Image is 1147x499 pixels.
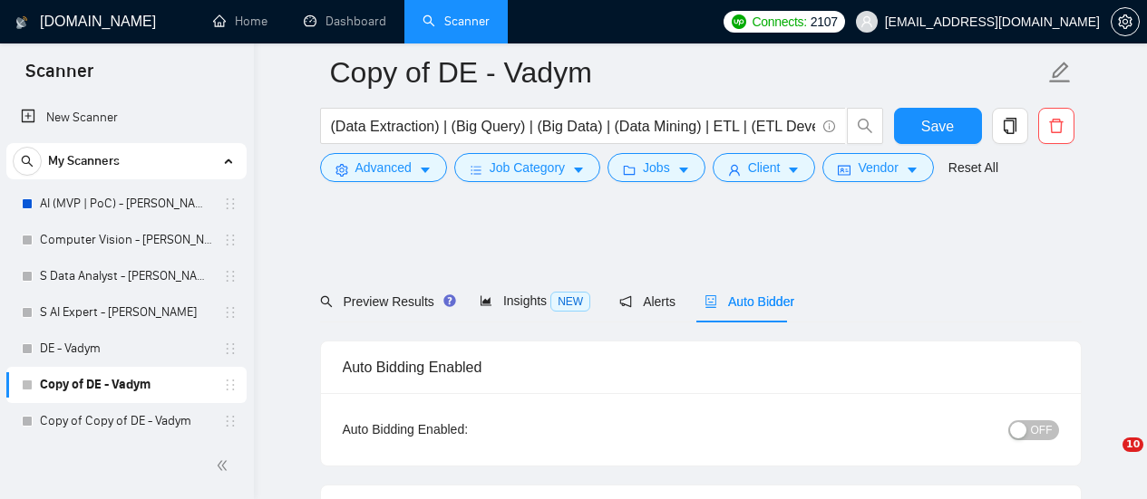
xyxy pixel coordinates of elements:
[608,153,705,182] button: folderJobscaret-down
[6,100,247,136] li: New Scanner
[894,108,982,144] button: Save
[811,12,838,32] span: 2107
[1123,437,1143,452] span: 10
[1038,108,1074,144] button: delete
[320,295,333,308] span: search
[1039,118,1074,134] span: delete
[343,341,1059,393] div: Auto Bidding Enabled
[906,163,919,177] span: caret-down
[921,115,954,138] span: Save
[992,108,1028,144] button: copy
[732,14,746,29] img: upwork-logo.png
[40,367,212,403] a: Copy of DE - Vadym
[223,269,238,283] span: holder
[480,294,492,307] span: area-chart
[677,163,690,177] span: caret-down
[490,158,565,178] span: Job Category
[752,12,806,32] span: Connects:
[623,163,636,177] span: folder
[355,158,412,178] span: Advanced
[713,153,816,182] button: userClientcaret-down
[848,118,882,134] span: search
[11,58,108,96] span: Scanner
[14,155,41,168] span: search
[705,295,717,308] span: robot
[454,153,600,182] button: barsJob Categorycaret-down
[331,115,815,138] input: Search Freelance Jobs...
[993,118,1027,134] span: copy
[15,8,28,37] img: logo
[847,108,883,144] button: search
[40,294,212,331] a: S AI Expert - [PERSON_NAME]
[860,15,873,28] span: user
[550,292,590,312] span: NEW
[223,378,238,392] span: holder
[223,305,238,320] span: holder
[40,222,212,258] a: Computer Vision - [PERSON_NAME]
[1031,420,1053,440] span: OFF
[423,14,490,29] a: searchScanner
[1048,61,1072,84] span: edit
[572,163,585,177] span: caret-down
[948,158,998,178] a: Reset All
[705,294,794,309] span: Auto Bidder
[335,163,348,177] span: setting
[858,158,898,178] span: Vendor
[823,120,835,132] span: info-circle
[419,163,432,177] span: caret-down
[48,143,120,179] span: My Scanners
[223,341,238,356] span: holder
[619,295,632,308] span: notification
[304,14,386,29] a: dashboardDashboard
[216,456,234,475] span: double-left
[838,163,851,177] span: idcard
[343,419,581,439] div: Auto Bidding Enabled:
[213,14,267,29] a: homeHome
[40,186,212,222] a: AI (MVP | PoC) - [PERSON_NAME]
[223,414,238,428] span: holder
[480,293,590,308] span: Insights
[1111,7,1140,36] button: setting
[13,147,42,176] button: search
[320,294,451,309] span: Preview Results
[643,158,670,178] span: Jobs
[40,258,212,294] a: S Data Analyst - [PERSON_NAME]
[21,100,232,136] a: New Scanner
[223,233,238,247] span: holder
[822,153,933,182] button: idcardVendorcaret-down
[1112,14,1139,29] span: setting
[223,197,238,211] span: holder
[330,50,1045,95] input: Scanner name...
[320,153,447,182] button: settingAdvancedcaret-down
[748,158,781,178] span: Client
[619,294,676,309] span: Alerts
[40,403,212,439] a: Copy of Copy of DE - Vadym
[442,293,458,309] div: Tooltip anchor
[1085,437,1129,481] iframe: Intercom live chat
[470,163,482,177] span: bars
[787,163,800,177] span: caret-down
[728,163,741,177] span: user
[1111,14,1140,29] a: setting
[40,331,212,367] a: DE - Vadym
